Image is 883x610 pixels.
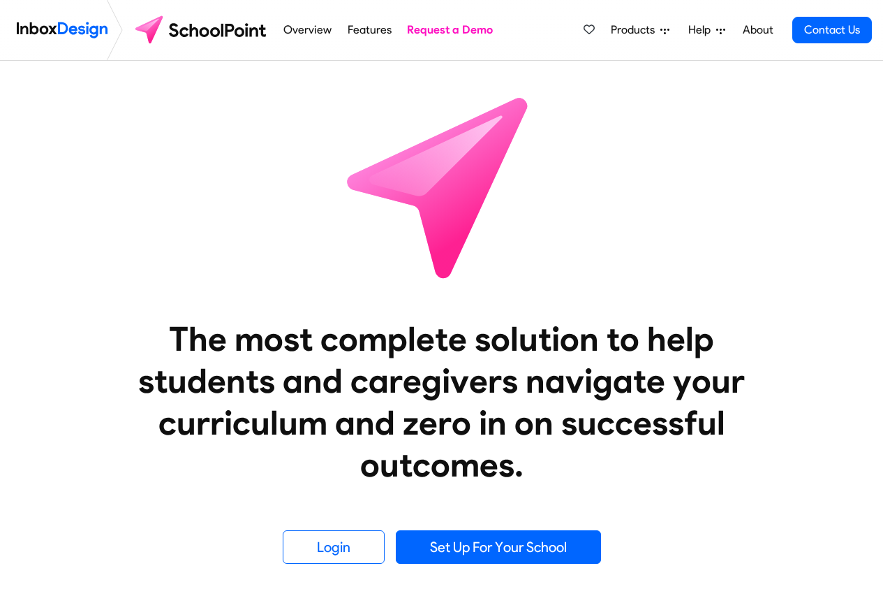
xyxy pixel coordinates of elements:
[316,61,567,312] img: icon_schoolpoint.svg
[611,22,660,38] span: Products
[396,530,601,564] a: Set Up For Your School
[792,17,872,43] a: Contact Us
[128,13,276,47] img: schoolpoint logo
[683,16,731,44] a: Help
[688,22,716,38] span: Help
[403,16,497,44] a: Request a Demo
[280,16,336,44] a: Overview
[110,318,773,486] heading: The most complete solution to help students and caregivers navigate your curriculum and zero in o...
[739,16,777,44] a: About
[283,530,385,564] a: Login
[605,16,675,44] a: Products
[343,16,395,44] a: Features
